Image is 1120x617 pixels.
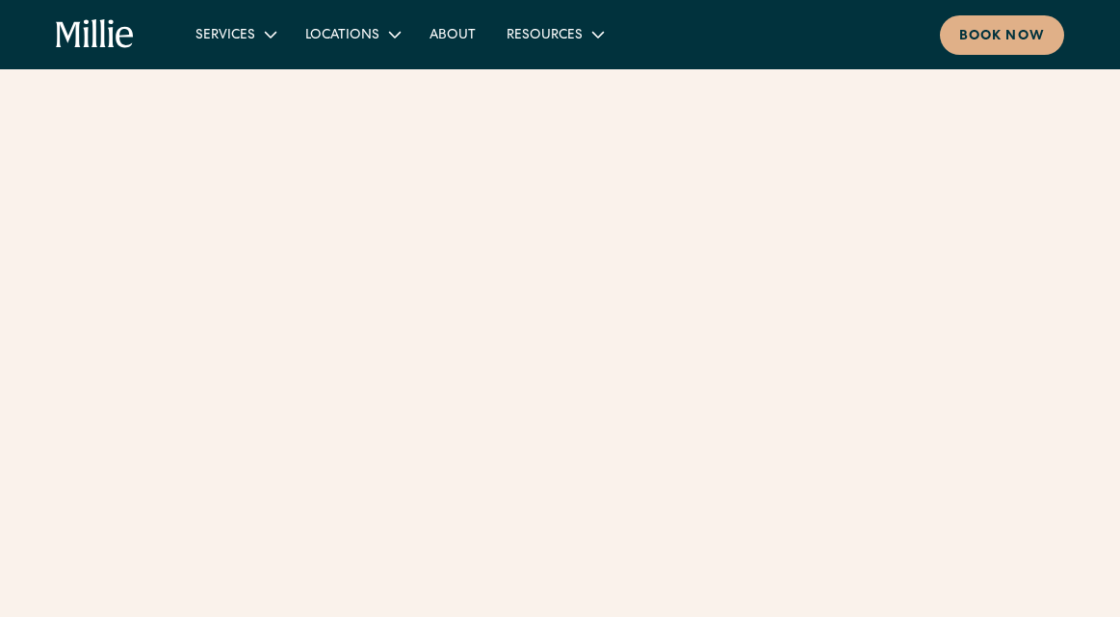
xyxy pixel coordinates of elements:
[414,18,491,50] a: About
[491,18,617,50] div: Resources
[180,18,290,50] div: Services
[507,26,583,46] div: Resources
[195,26,255,46] div: Services
[56,19,134,50] a: home
[305,26,379,46] div: Locations
[290,18,414,50] div: Locations
[940,15,1064,55] a: Book now
[959,27,1045,47] div: Book now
